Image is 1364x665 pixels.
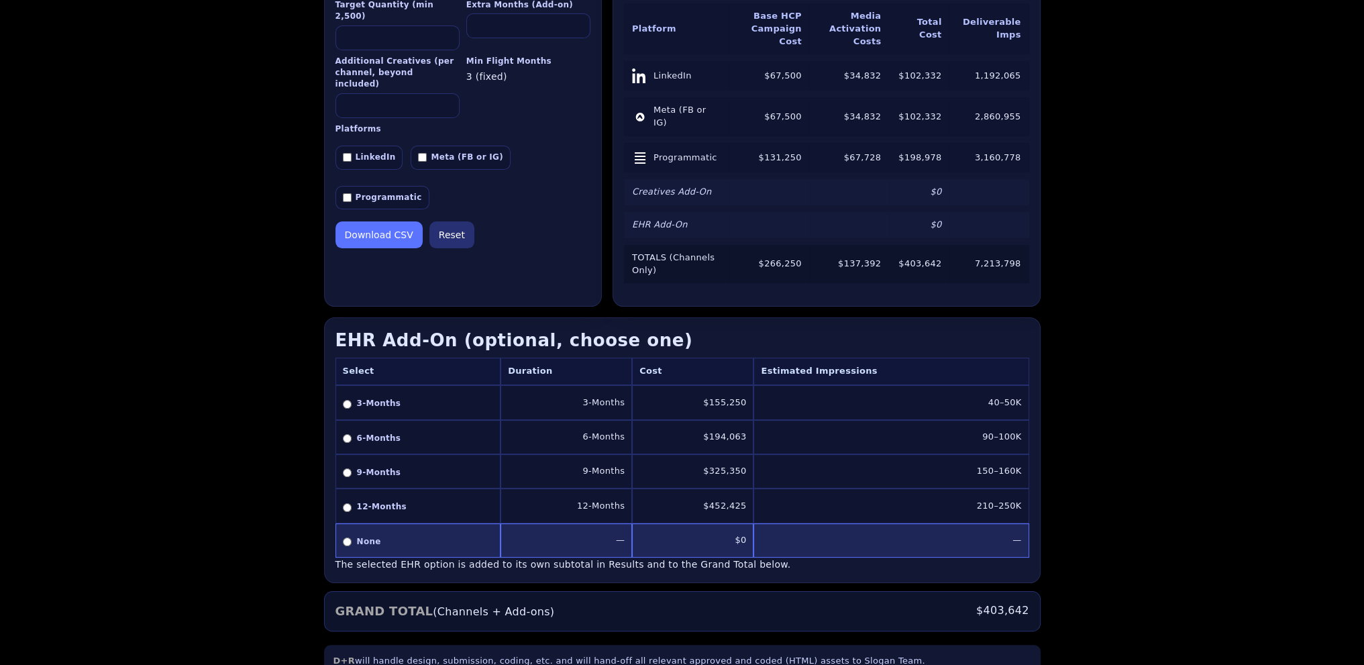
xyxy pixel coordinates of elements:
td: $131,250 [729,143,810,172]
td: 2,860,955 [949,97,1029,136]
th: Estimated Impressions [753,358,1029,385]
td: $67,500 [729,61,810,91]
label: 6-Months [343,433,494,444]
td: $102,332 [889,61,949,91]
input: LinkedIn [343,153,352,162]
label: 3-Months [343,398,494,409]
td: 12-Months [501,489,632,523]
label: Additional Creatives (per channel, beyond included) [335,56,460,91]
td: 150–160K [753,454,1029,489]
input: Programmatic [343,193,352,202]
td: 210–250K [753,489,1029,523]
td: $0 [889,212,949,238]
input: 9-Months [343,468,352,477]
td: $0 [632,523,753,558]
label: LinkedIn [335,146,403,169]
td: Creatives Add-On [624,179,729,205]
td: $67,500 [729,97,810,136]
td: 3,160,778 [949,143,1029,172]
td: EHR Add-On [624,212,729,238]
td: $194,063 [632,420,753,454]
span: Programmatic [653,152,717,164]
td: $0 [889,179,949,205]
th: Base HCP Campaign Cost [729,3,810,55]
td: $155,250 [632,385,753,419]
th: Deliverable Imps [949,3,1029,55]
td: $67,728 [810,143,889,172]
td: $34,832 [810,97,889,136]
h3: EHR Add-On (optional, choose one) [335,329,1029,352]
td: 40–50K [753,385,1029,419]
th: Media Activation Costs [810,3,889,55]
td: — [753,523,1029,558]
td: $102,332 [889,97,949,136]
input: 6-Months [343,434,352,443]
td: 9-Months [501,454,632,489]
span: $403,642 [976,603,1029,620]
label: Programmatic [335,186,429,209]
td: — [501,523,632,558]
td: $34,832 [810,61,889,91]
th: Cost [632,358,753,385]
input: Meta (FB or IG) [418,153,427,162]
span: LinkedIn [653,70,692,83]
td: 3-Months [501,385,632,419]
input: 3-Months [343,400,352,409]
td: $403,642 [889,245,949,284]
div: The selected EHR option is added to its own subtotal in Results and to the Grand Total below. [335,558,1029,571]
input: 12-Months [343,503,352,512]
button: Reset [429,221,474,248]
td: 7,213,798 [949,245,1029,284]
td: 90–100K [753,420,1029,454]
label: 9-Months [343,467,494,478]
td: $325,350 [632,454,753,489]
label: None [343,536,494,548]
label: Platforms [335,123,590,135]
label: 12-Months [343,501,494,513]
span: (Channels + Add-ons) [335,603,555,620]
td: $452,425 [632,489,753,523]
th: Duration [501,358,632,385]
td: TOTALS (Channels Only) [624,245,729,284]
td: $266,250 [729,245,810,284]
th: Select [335,358,501,385]
input: None [343,538,352,546]
span: Meta (FB or IG) [653,104,721,130]
button: Download CSV [335,221,423,248]
label: Meta (FB or IG) [411,146,510,169]
label: Min Flight Months [466,56,590,67]
td: 1,192,065 [949,61,1029,91]
td: 6-Months [501,420,632,454]
th: Total Cost [889,3,949,55]
th: Platform [624,3,729,55]
strong: GRAND TOTAL [335,604,433,618]
td: $198,978 [889,143,949,172]
td: $137,392 [810,245,889,284]
div: 3 (fixed) [466,70,590,83]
